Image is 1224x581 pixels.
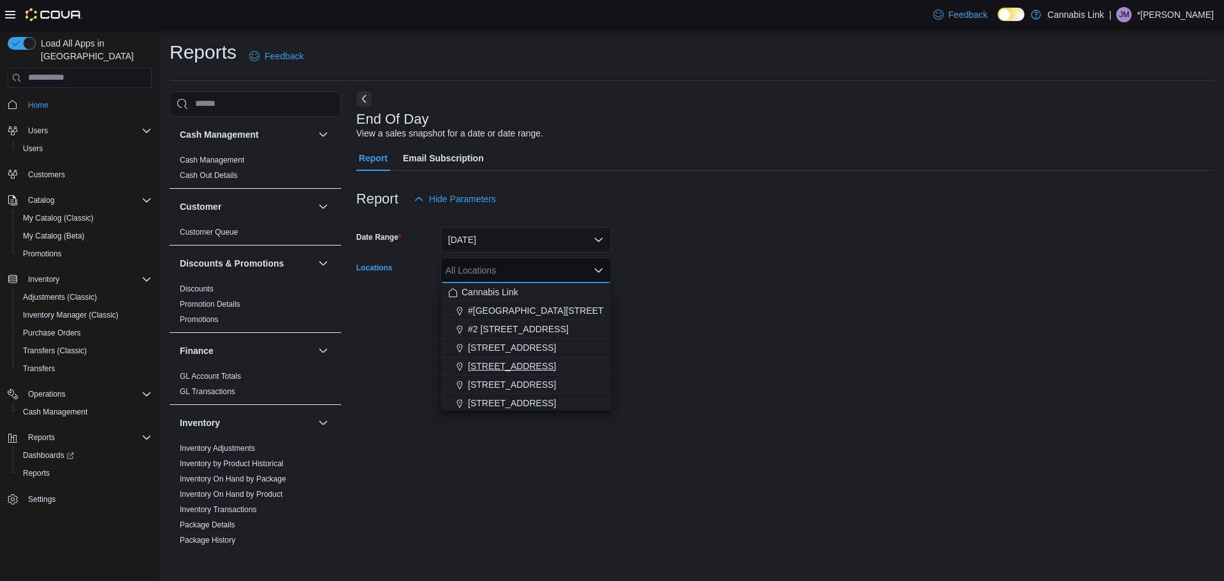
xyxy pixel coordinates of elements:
[359,145,388,171] span: Report
[13,324,157,342] button: Purchase Orders
[468,341,556,354] span: [STREET_ADDRESS]
[356,127,543,140] div: View a sales snapshot for a date or date range.
[170,369,341,404] div: Finance
[13,288,157,306] button: Adjustments (Classic)
[13,446,157,464] a: Dashboards
[180,200,313,213] button: Customer
[23,193,152,208] span: Catalog
[468,304,654,317] span: #[GEOGRAPHIC_DATA][STREET_ADDRESS]
[23,386,71,402] button: Operations
[180,156,244,165] a: Cash Management
[180,314,219,325] span: Promotions
[18,404,152,420] span: Cash Management
[13,342,157,360] button: Transfers (Classic)
[23,166,152,182] span: Customers
[170,281,341,332] div: Discounts & Promotions
[180,387,235,396] a: GL Transactions
[170,152,341,188] div: Cash Management
[180,372,241,381] a: GL Account Totals
[13,245,157,263] button: Promotions
[441,376,611,394] button: [STREET_ADDRESS]
[180,128,259,141] h3: Cash Management
[23,492,61,507] a: Settings
[429,193,496,205] span: Hide Parameters
[316,415,331,430] button: Inventory
[3,429,157,446] button: Reports
[23,468,50,478] span: Reports
[928,2,993,27] a: Feedback
[949,8,987,21] span: Feedback
[1047,7,1104,22] p: Cannabis Link
[1109,7,1112,22] p: |
[8,91,152,542] nav: Complex example
[3,122,157,140] button: Users
[23,386,152,402] span: Operations
[3,270,157,288] button: Inventory
[23,292,97,302] span: Adjustments (Classic)
[356,263,393,273] label: Locations
[180,128,313,141] button: Cash Management
[3,165,157,184] button: Customers
[13,403,157,421] button: Cash Management
[180,535,235,545] span: Package History
[18,228,152,244] span: My Catalog (Beta)
[316,343,331,358] button: Finance
[13,360,157,378] button: Transfers
[28,494,55,504] span: Settings
[441,302,611,320] button: #[GEOGRAPHIC_DATA][STREET_ADDRESS]
[3,191,157,209] button: Catalog
[28,432,55,443] span: Reports
[441,339,611,357] button: [STREET_ADDRESS]
[998,8,1024,21] input: Dark Mode
[180,155,244,165] span: Cash Management
[265,50,303,63] span: Feedback
[180,505,257,514] a: Inventory Transactions
[403,145,484,171] span: Email Subscription
[180,474,286,484] span: Inventory On Hand by Package
[18,290,102,305] a: Adjustments (Classic)
[28,274,59,284] span: Inventory
[180,504,257,515] span: Inventory Transactions
[18,404,92,420] a: Cash Management
[468,378,556,391] span: [STREET_ADDRESS]
[23,328,81,338] span: Purchase Orders
[180,171,238,180] a: Cash Out Details
[180,550,246,561] span: Product Expirations
[18,343,152,358] span: Transfers (Classic)
[441,283,611,302] button: Cannabis Link
[462,286,518,298] span: Cannabis Link
[18,141,48,156] a: Users
[23,310,119,320] span: Inventory Manager (Classic)
[18,290,152,305] span: Adjustments (Classic)
[180,459,284,469] span: Inventory by Product Historical
[468,323,569,335] span: #2 [STREET_ADDRESS]
[18,343,92,358] a: Transfers (Classic)
[13,464,157,482] button: Reports
[180,459,284,468] a: Inventory by Product Historical
[356,191,398,207] h3: Report
[18,325,86,341] a: Purchase Orders
[409,186,501,212] button: Hide Parameters
[23,430,60,445] button: Reports
[18,307,152,323] span: Inventory Manager (Classic)
[18,361,152,376] span: Transfers
[441,357,611,376] button: [STREET_ADDRESS]
[25,8,82,21] img: Cova
[13,306,157,324] button: Inventory Manager (Classic)
[170,40,237,65] h1: Reports
[441,320,611,339] button: #2 [STREET_ADDRESS]
[28,170,65,180] span: Customers
[28,100,48,110] span: Home
[180,474,286,483] a: Inventory On Hand by Package
[180,299,240,309] span: Promotion Details
[1137,7,1214,22] p: *[PERSON_NAME]
[316,199,331,214] button: Customer
[356,112,429,127] h3: End Of Day
[180,257,284,270] h3: Discounts & Promotions
[170,224,341,245] div: Customer
[28,126,48,136] span: Users
[18,210,99,226] a: My Catalog (Classic)
[23,193,59,208] button: Catalog
[23,143,43,154] span: Users
[23,430,152,445] span: Reports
